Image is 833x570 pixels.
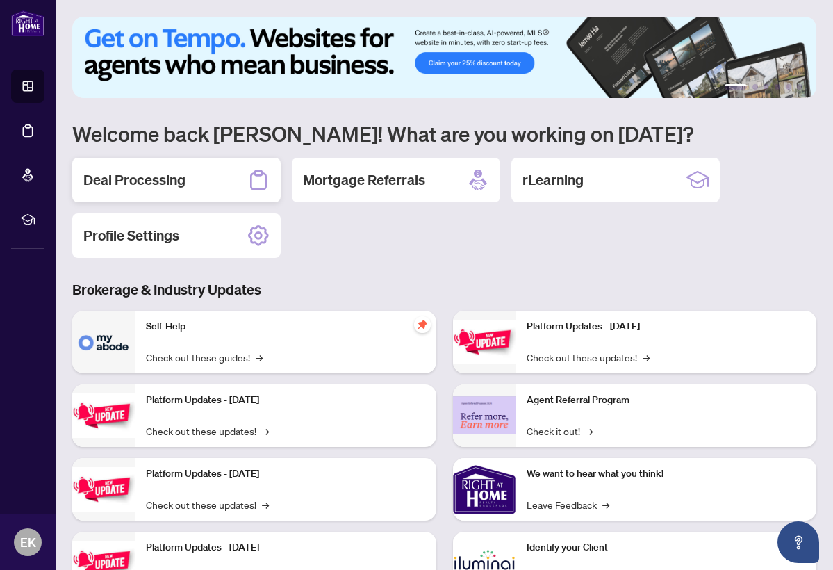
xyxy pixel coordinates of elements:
[764,84,769,90] button: 3
[527,393,806,408] p: Agent Referral Program
[725,84,747,90] button: 1
[797,84,802,90] button: 6
[256,350,263,365] span: →
[586,423,593,439] span: →
[83,170,185,190] h2: Deal Processing
[146,423,269,439] a: Check out these updates!→
[72,393,135,437] img: Platform Updates - September 16, 2025
[527,319,806,334] p: Platform Updates - [DATE]
[522,170,584,190] h2: rLearning
[602,497,609,512] span: →
[453,458,516,521] img: We want to hear what you think!
[72,17,816,98] img: Slide 0
[527,423,593,439] a: Check it out!→
[527,497,609,512] a: Leave Feedback→
[414,316,431,333] span: pushpin
[11,10,44,36] img: logo
[527,540,806,555] p: Identify your Client
[72,280,816,300] h3: Brokerage & Industry Updates
[453,320,516,364] img: Platform Updates - June 23, 2025
[72,467,135,511] img: Platform Updates - July 21, 2025
[83,226,179,245] h2: Profile Settings
[146,350,263,365] a: Check out these guides!→
[146,393,425,408] p: Platform Updates - [DATE]
[453,396,516,434] img: Agent Referral Program
[72,120,816,147] h1: Welcome back [PERSON_NAME]! What are you working on [DATE]?
[303,170,425,190] h2: Mortgage Referrals
[20,532,36,552] span: EK
[146,540,425,555] p: Platform Updates - [DATE]
[527,466,806,482] p: We want to hear what you think!
[72,311,135,373] img: Self-Help
[752,84,758,90] button: 2
[775,84,780,90] button: 4
[146,497,269,512] a: Check out these updates!→
[146,319,425,334] p: Self-Help
[777,521,819,563] button: Open asap
[146,466,425,482] p: Platform Updates - [DATE]
[643,350,650,365] span: →
[262,423,269,439] span: →
[527,350,650,365] a: Check out these updates!→
[262,497,269,512] span: →
[786,84,791,90] button: 5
